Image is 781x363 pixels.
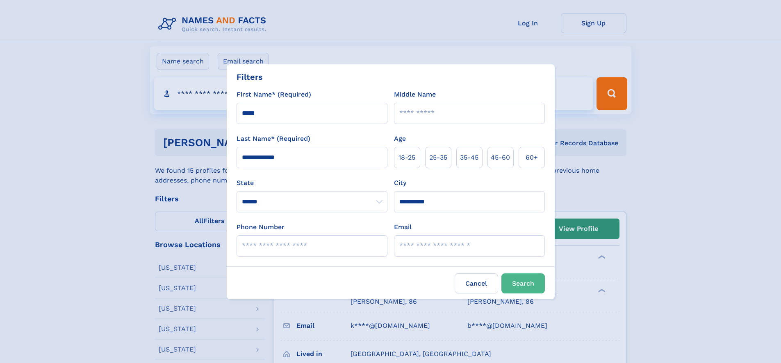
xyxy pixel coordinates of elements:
[455,273,498,293] label: Cancel
[237,71,263,83] div: Filters
[429,153,447,162] span: 25‑35
[394,222,412,232] label: Email
[237,222,285,232] label: Phone Number
[526,153,538,162] span: 60+
[394,90,436,99] label: Middle Name
[394,178,406,188] label: City
[237,178,387,188] label: State
[394,134,406,144] label: Age
[460,153,478,162] span: 35‑45
[501,273,545,293] button: Search
[491,153,510,162] span: 45‑60
[237,90,311,99] label: First Name* (Required)
[398,153,415,162] span: 18‑25
[237,134,310,144] label: Last Name* (Required)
